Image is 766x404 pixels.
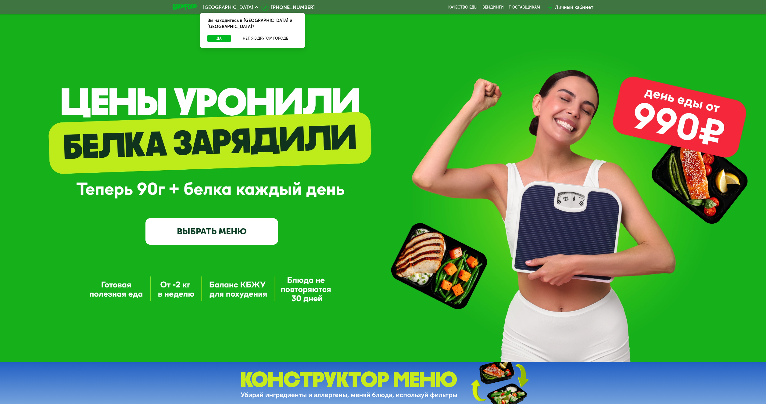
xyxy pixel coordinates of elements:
[261,4,315,11] a: [PHONE_NUMBER]
[482,5,504,10] a: Вендинги
[200,13,305,35] div: Вы находитесь в [GEOGRAPHIC_DATA] и [GEOGRAPHIC_DATA]?
[145,218,278,245] a: ВЫБРАТЬ МЕНЮ
[203,5,253,10] span: [GEOGRAPHIC_DATA]
[233,35,298,42] button: Нет, я в другом городе
[509,5,540,10] div: поставщикам
[448,5,478,10] a: Качество еды
[555,4,593,11] div: Личный кабинет
[207,35,231,42] button: Да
